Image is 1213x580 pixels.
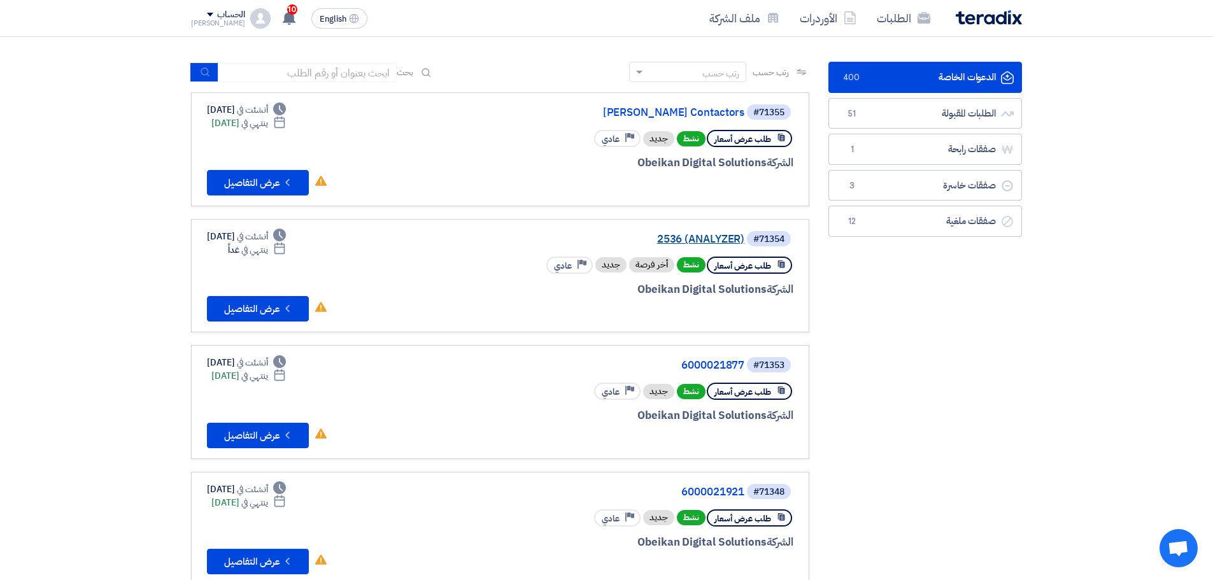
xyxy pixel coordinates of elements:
[237,103,267,117] span: أنشئت في
[211,369,286,383] div: [DATE]
[320,15,346,24] span: English
[241,117,267,130] span: ينتهي في
[241,243,267,257] span: ينتهي في
[714,513,771,525] span: طلب عرض أسعار
[828,170,1022,201] a: صفقات خاسرة3
[237,230,267,243] span: أنشئت في
[218,63,397,82] input: ابحث بعنوان أو رقم الطلب
[207,296,309,322] button: عرض التفاصيل
[767,155,794,171] span: الشركة
[714,386,771,398] span: طلب عرض أسعار
[237,483,267,496] span: أنشئت في
[844,215,860,228] span: 12
[844,143,860,156] span: 1
[207,170,309,195] button: عرض التفاصيل
[702,67,739,80] div: رتب حسب
[602,513,620,525] span: عادي
[643,131,674,146] div: جديد
[753,235,784,244] div: #71354
[643,384,674,399] div: جديد
[677,510,706,525] span: نشط
[241,369,267,383] span: ينتهي في
[487,407,793,424] div: Obeikan Digital Solutions
[228,243,286,257] div: غداً
[487,155,793,171] div: Obeikan Digital Solutions
[844,180,860,192] span: 3
[554,260,572,272] span: عادي
[714,260,771,272] span: طلب عرض أسعار
[207,356,286,369] div: [DATE]
[828,98,1022,129] a: الطلبات المقبولة51
[956,10,1022,25] img: Teradix logo
[250,8,271,29] img: profile_test.png
[767,281,794,297] span: الشركة
[595,257,627,272] div: جديد
[714,133,771,145] span: طلب عرض أسعار
[629,257,674,272] div: أخر فرصة
[828,134,1022,165] a: صفقات رابحة1
[397,66,413,79] span: بحث
[828,62,1022,93] a: الدعوات الخاصة400
[207,423,309,448] button: عرض التفاصيل
[844,71,860,84] span: 400
[237,356,267,369] span: أنشئت في
[844,108,860,120] span: 51
[677,131,706,146] span: نشط
[767,407,794,423] span: الشركة
[211,496,286,509] div: [DATE]
[487,534,793,551] div: Obeikan Digital Solutions
[207,230,286,243] div: [DATE]
[207,103,286,117] div: [DATE]
[677,384,706,399] span: نشط
[1160,529,1198,567] div: Open chat
[490,486,744,498] a: 6000021921
[767,534,794,550] span: الشركة
[602,133,620,145] span: عادي
[211,117,286,130] div: [DATE]
[753,361,784,370] div: #71353
[207,483,286,496] div: [DATE]
[311,8,367,29] button: English
[677,257,706,272] span: نشط
[643,510,674,525] div: جديد
[241,496,267,509] span: ينتهي في
[753,108,784,117] div: #71355
[207,549,309,574] button: عرض التفاصيل
[487,281,793,298] div: Obeikan Digital Solutions
[490,360,744,371] a: 6000021877
[217,10,245,20] div: الحساب
[699,3,790,33] a: ملف الشركة
[602,386,620,398] span: عادي
[753,488,784,497] div: #71348
[191,20,245,27] div: [PERSON_NAME]
[490,234,744,245] a: 2536 (ANALYZER)
[753,66,789,79] span: رتب حسب
[867,3,940,33] a: الطلبات
[828,206,1022,237] a: صفقات ملغية12
[287,4,297,15] span: 10
[790,3,867,33] a: الأوردرات
[490,107,744,118] a: [PERSON_NAME] Contactors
